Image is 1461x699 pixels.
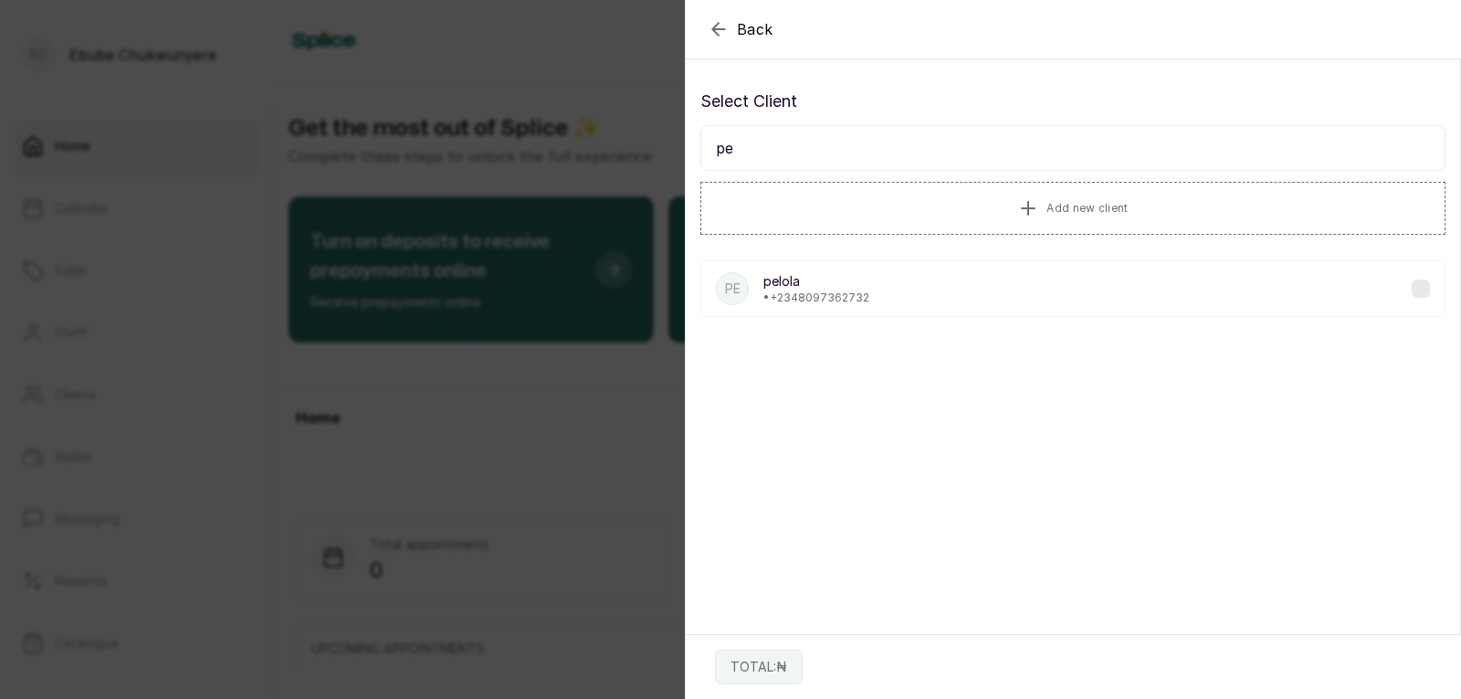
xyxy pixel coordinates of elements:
span: Back [737,18,773,40]
button: Add new client [700,182,1445,235]
p: Select Client [700,89,1445,114]
p: pelola [763,272,869,291]
span: Add new client [1046,201,1128,216]
p: • +234 8097362732 [763,291,869,305]
button: Back [708,18,773,40]
p: TOTAL: ₦ [730,658,787,676]
p: pe [725,280,741,298]
input: Search for a client by name, phone number, or email. [700,125,1445,171]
